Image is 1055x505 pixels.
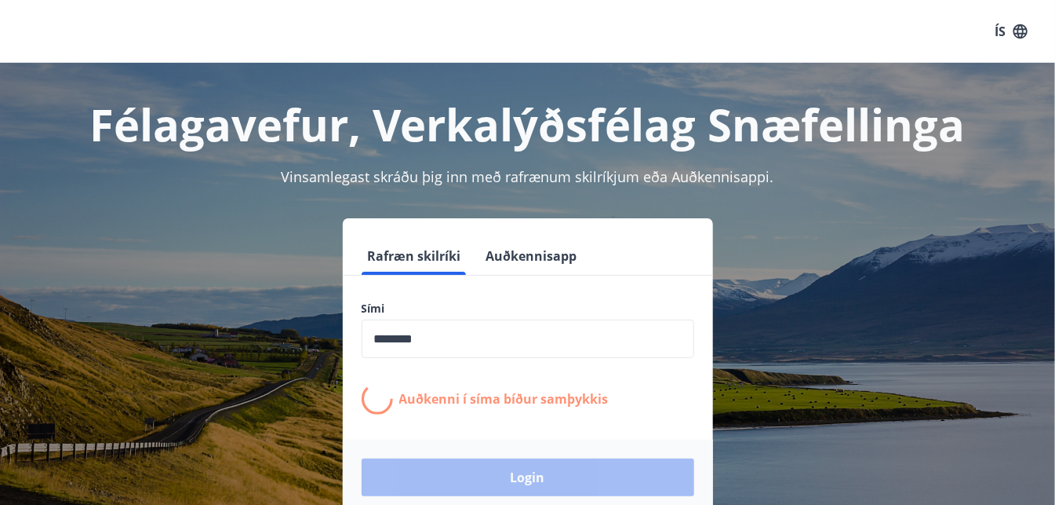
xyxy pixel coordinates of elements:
[362,237,467,275] button: Rafræn skilríki
[399,390,609,408] p: Auðkenni í síma bíður samþykkis
[19,94,1036,154] h1: Félagavefur, Verkalýðsfélag Snæfellinga
[986,17,1036,46] button: ÍS
[362,301,694,317] label: Sími
[480,237,584,275] button: Auðkennisapp
[282,167,774,186] span: Vinsamlegast skráðu þig inn með rafrænum skilríkjum eða Auðkennisappi.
